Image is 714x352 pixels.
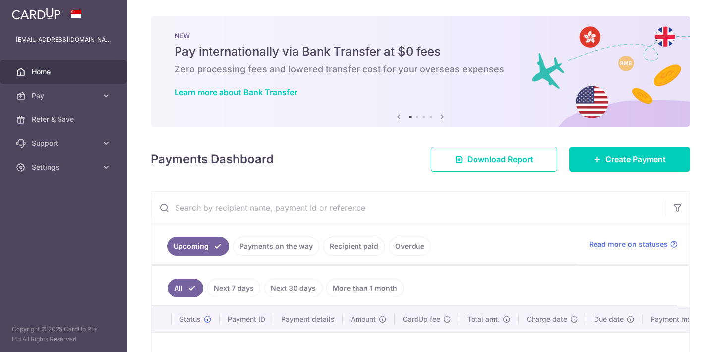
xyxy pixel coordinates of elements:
span: Create Payment [605,153,666,165]
span: Status [179,314,201,324]
span: Due date [594,314,624,324]
p: NEW [175,32,666,40]
span: Refer & Save [32,115,97,124]
a: Next 7 days [207,279,260,297]
a: More than 1 month [326,279,404,297]
h6: Zero processing fees and lowered transfer cost for your overseas expenses [175,63,666,75]
a: Payments on the way [233,237,319,256]
img: CardUp [12,8,60,20]
input: Search by recipient name, payment id or reference [151,192,666,224]
span: Home [32,67,97,77]
a: Recipient paid [323,237,385,256]
a: Learn more about Bank Transfer [175,87,297,97]
h4: Payments Dashboard [151,150,274,168]
span: Support [32,138,97,148]
a: Download Report [431,147,557,172]
p: [EMAIL_ADDRESS][DOMAIN_NAME] [16,35,111,45]
h5: Pay internationally via Bank Transfer at $0 fees [175,44,666,59]
a: All [168,279,203,297]
a: Upcoming [167,237,229,256]
img: Bank transfer banner [151,16,690,127]
a: Overdue [389,237,431,256]
span: Settings [32,162,97,172]
span: Amount [351,314,376,324]
span: Total amt. [467,314,500,324]
span: Download Report [467,153,533,165]
th: Payment ID [220,306,273,332]
span: Read more on statuses [589,239,668,249]
th: Payment details [273,306,343,332]
a: Next 30 days [264,279,322,297]
a: Create Payment [569,147,690,172]
a: Read more on statuses [589,239,678,249]
span: Pay [32,91,97,101]
span: Charge date [527,314,567,324]
span: CardUp fee [403,314,440,324]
